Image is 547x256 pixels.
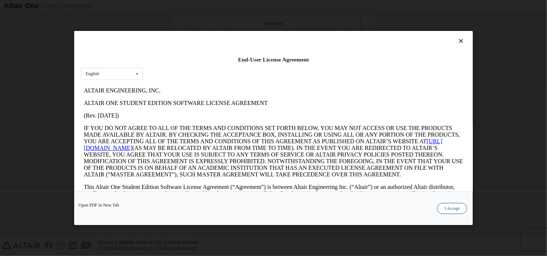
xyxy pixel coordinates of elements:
[3,54,362,67] a: [URL][DOMAIN_NAME]
[3,28,382,35] p: (Rev. [DATE])
[79,203,119,207] a: Open PDF in New Tab
[3,3,382,10] p: ALTAIR ENGINEERING, INC.
[437,203,467,214] button: I Accept
[3,41,382,94] p: IF YOU DO NOT AGREE TO ALL OF THE TERMS AND CONDITIONS SET FORTH BELOW, YOU MAY NOT ACCESS OR USE...
[3,15,382,22] p: ALTAIR ONE STUDENT EDITION SOFTWARE LICENSE AGREEMENT
[86,71,99,76] div: English
[3,99,382,126] p: This Altair One Student Edition Software License Agreement (“Agreement”) is between Altair Engine...
[81,56,466,63] div: End-User License Agreement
